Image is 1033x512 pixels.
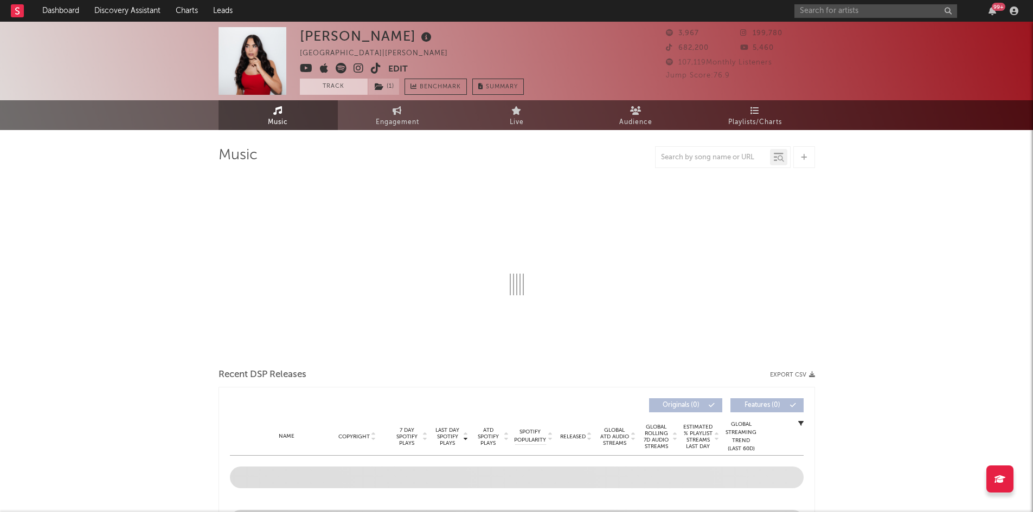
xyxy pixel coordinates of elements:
[368,79,399,95] button: (1)
[730,398,804,412] button: Features(0)
[737,402,787,409] span: Features ( 0 )
[666,44,709,51] span: 682,200
[486,84,518,90] span: Summary
[300,27,434,45] div: [PERSON_NAME]
[252,432,323,440] div: Name
[405,79,467,95] a: Benchmark
[560,433,586,440] span: Released
[368,79,400,95] span: ( 1 )
[393,427,421,446] span: 7 Day Spotify Plays
[666,30,699,37] span: 3,967
[725,420,758,453] div: Global Streaming Trend (Last 60D)
[770,372,815,378] button: Export CSV
[514,428,546,444] span: Spotify Popularity
[268,116,288,129] span: Music
[300,79,368,95] button: Track
[666,72,730,79] span: Jump Score: 76.9
[472,79,524,95] button: Summary
[666,59,772,66] span: 107,119 Monthly Listeners
[388,63,408,76] button: Edit
[728,116,782,129] span: Playlists/Charts
[740,44,774,51] span: 5,460
[794,4,957,18] input: Search for artists
[656,153,770,162] input: Search by song name or URL
[696,100,815,130] a: Playlists/Charts
[600,427,630,446] span: Global ATD Audio Streams
[457,100,576,130] a: Live
[510,116,524,129] span: Live
[300,47,460,60] div: [GEOGRAPHIC_DATA] | [PERSON_NAME]
[619,116,652,129] span: Audience
[376,116,419,129] span: Engagement
[219,368,306,381] span: Recent DSP Releases
[433,427,462,446] span: Last Day Spotify Plays
[576,100,696,130] a: Audience
[656,402,706,409] span: Originals ( 0 )
[992,3,1005,11] div: 99 +
[989,7,996,15] button: 99+
[641,424,671,450] span: Global Rolling 7D Audio Streams
[649,398,722,412] button: Originals(0)
[420,81,461,94] span: Benchmark
[740,30,782,37] span: 199,780
[219,100,338,130] a: Music
[338,433,370,440] span: Copyright
[338,100,457,130] a: Engagement
[683,424,713,450] span: Estimated % Playlist Streams Last Day
[474,427,503,446] span: ATD Spotify Plays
